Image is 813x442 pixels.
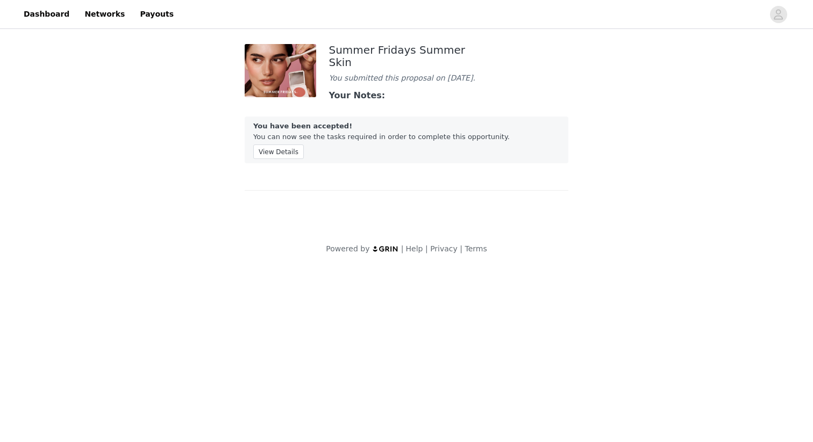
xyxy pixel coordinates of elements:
span: | [425,244,428,253]
strong: Your Notes: [329,90,386,100]
a: Networks [78,2,131,26]
div: Summer Fridays Summer Skin [329,44,484,68]
div: You can now see the tasks required in order to complete this opportunity. [245,117,568,163]
strong: You have been accepted! [253,122,352,130]
img: logo [372,245,399,252]
img: e5399671-bb3b-444a-833a-6fbf9b0139e3.png [245,44,316,97]
span: | [460,244,462,253]
button: View Details [253,144,304,159]
a: Help [406,244,423,253]
a: View Details [253,146,304,154]
span: Powered by [326,244,369,253]
a: Dashboard [17,2,76,26]
span: | [401,244,404,253]
a: Payouts [133,2,180,26]
div: avatar [773,6,783,23]
div: You submitted this proposal on [DATE]. [329,73,484,84]
a: Terms [465,244,487,253]
a: Privacy [430,244,458,253]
